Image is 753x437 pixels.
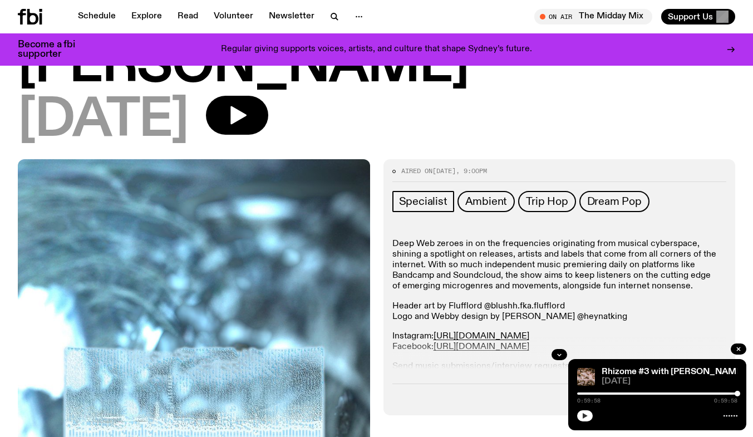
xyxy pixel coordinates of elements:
button: Support Us [661,9,735,24]
span: Trip Hop [526,195,568,208]
span: Support Us [668,12,713,22]
a: Read [171,9,205,24]
a: Dream Pop [579,191,649,212]
span: 0:59:58 [714,398,737,404]
span: , 9:00pm [456,166,487,175]
h3: Become a fbi supporter [18,40,89,59]
p: Deep Web zeroes in on the frequencies originating from musical cyberspace, shining a spotlight on... [392,239,727,292]
span: 0:59:58 [577,398,601,404]
a: [URL][DOMAIN_NAME] [434,332,529,341]
a: Schedule [71,9,122,24]
span: [DATE] [18,96,188,146]
p: Regular giving supports voices, artists, and culture that shape Sydney’s future. [221,45,532,55]
span: Dream Pop [587,195,642,208]
a: Specialist [392,191,454,212]
img: A close up picture of a bunch of ginger roots. Yellow squiggles with arrows, hearts and dots are ... [577,368,595,386]
span: Aired on [401,166,432,175]
a: Ambient [457,191,515,212]
button: On AirThe Midday Mix [534,9,652,24]
span: Ambient [465,195,508,208]
span: Specialist [399,195,447,208]
a: Volunteer [207,9,260,24]
a: Trip Hop [518,191,575,212]
p: Instagram: Facebook: [392,331,727,352]
span: [DATE] [602,377,737,386]
span: [DATE] [432,166,456,175]
p: Header art by Flufflord @blushh.fka.flufflord Logo and Webby design by [PERSON_NAME] @heynatking [392,301,727,322]
a: Newsletter [262,9,321,24]
a: Explore [125,9,169,24]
